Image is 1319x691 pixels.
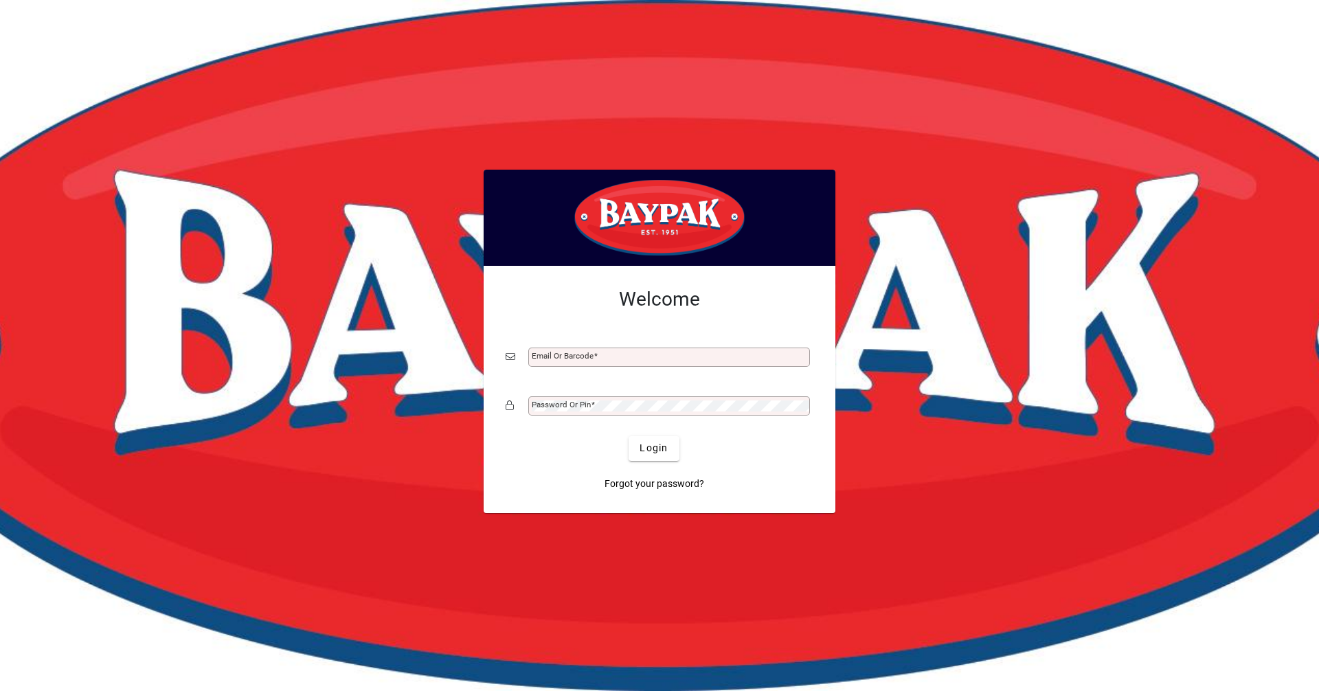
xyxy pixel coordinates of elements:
[640,441,668,455] span: Login
[605,477,704,491] span: Forgot your password?
[506,288,813,311] h2: Welcome
[532,400,591,409] mat-label: Password or Pin
[599,472,710,497] a: Forgot your password?
[532,351,594,361] mat-label: Email or Barcode
[629,436,679,461] button: Login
